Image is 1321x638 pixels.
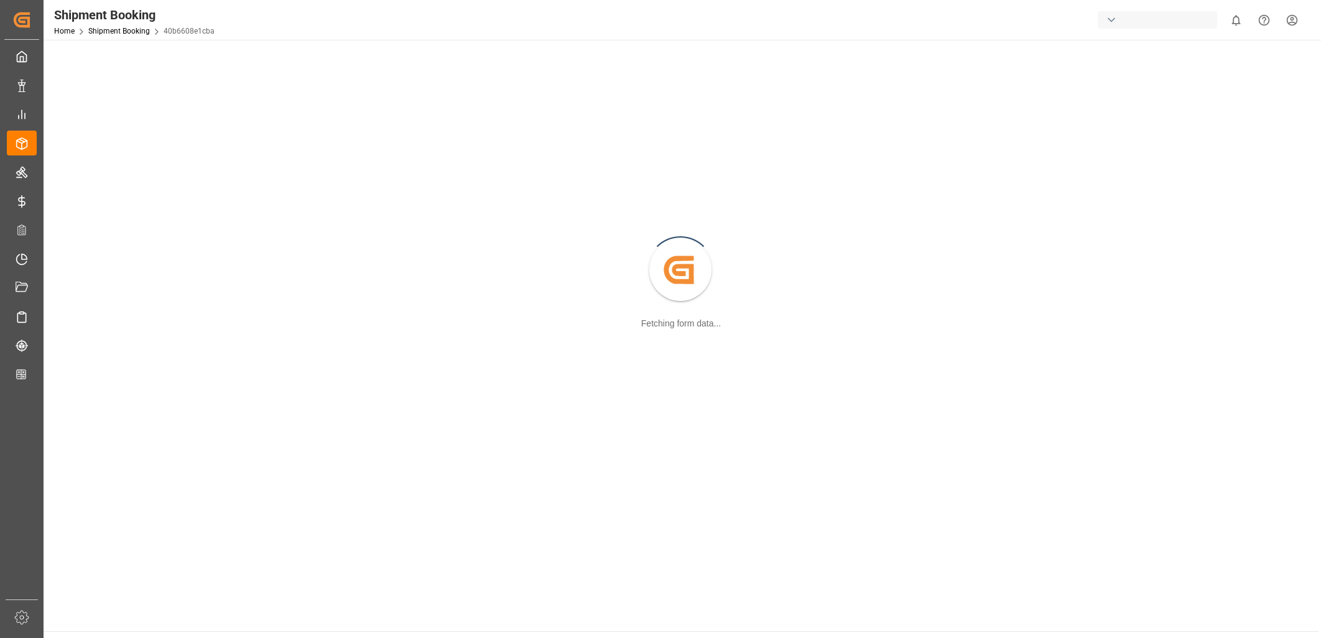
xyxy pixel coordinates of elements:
[1222,6,1250,34] button: show 0 new notifications
[54,27,75,35] a: Home
[1250,6,1278,34] button: Help Center
[54,6,215,24] div: Shipment Booking
[641,317,721,330] div: Fetching form data...
[88,27,150,35] a: Shipment Booking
